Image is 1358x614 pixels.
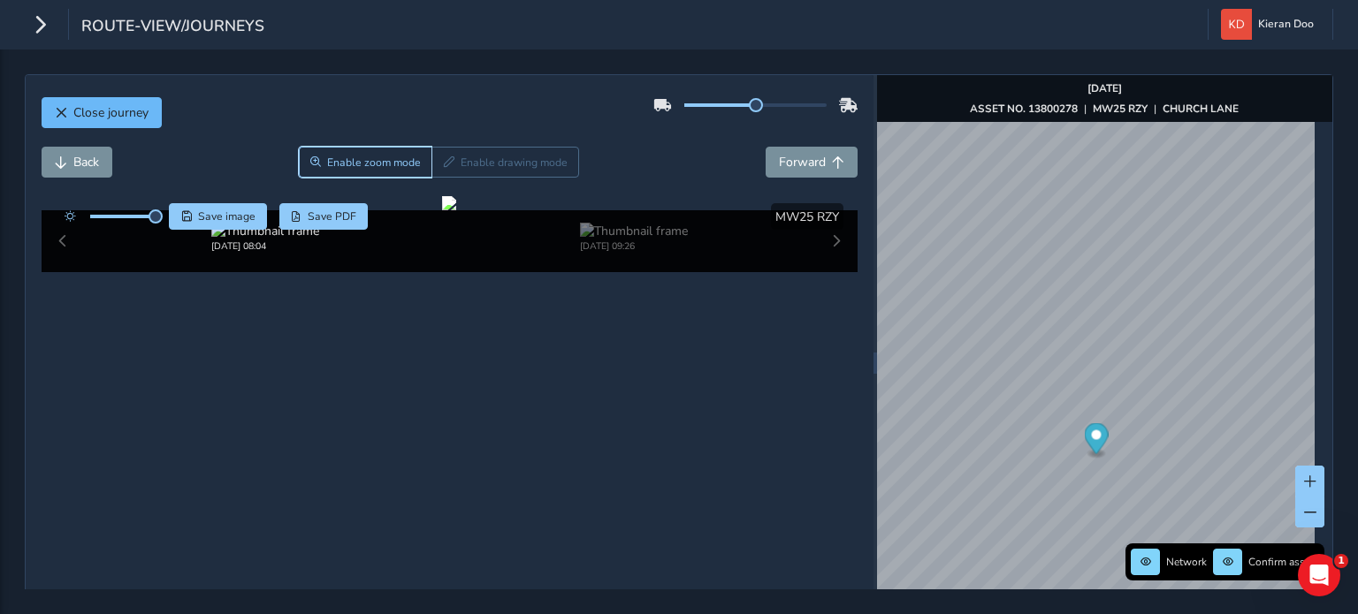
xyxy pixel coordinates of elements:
[211,239,319,253] div: [DATE] 08:04
[42,147,112,178] button: Back
[308,209,356,224] span: Save PDF
[970,102,1239,116] div: | |
[73,104,149,121] span: Close journey
[1334,554,1348,568] span: 1
[1087,81,1122,95] strong: [DATE]
[1258,9,1314,40] span: Kieran Doo
[779,154,826,171] span: Forward
[1084,423,1108,459] div: Map marker
[1221,9,1252,40] img: diamond-layout
[580,239,688,253] div: [DATE] 09:26
[775,208,839,225] span: MW25 RZY
[1298,554,1340,596] iframe: Intercom live chat
[42,97,162,128] button: Close journey
[211,223,319,239] img: Thumbnail frame
[1248,555,1319,569] span: Confirm assets
[1093,102,1148,116] strong: MW25 RZY
[73,154,99,171] span: Back
[1166,555,1207,569] span: Network
[81,15,264,40] span: route-view/journeys
[1221,9,1320,40] button: Kieran Doo
[279,203,369,230] button: PDF
[970,102,1078,116] strong: ASSET NO. 13800278
[327,155,421,170] span: Enable zoom mode
[580,223,688,239] img: Thumbnail frame
[766,147,858,178] button: Forward
[198,209,256,224] span: Save image
[299,147,432,178] button: Zoom
[169,203,267,230] button: Save
[1163,102,1239,116] strong: CHURCH LANE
